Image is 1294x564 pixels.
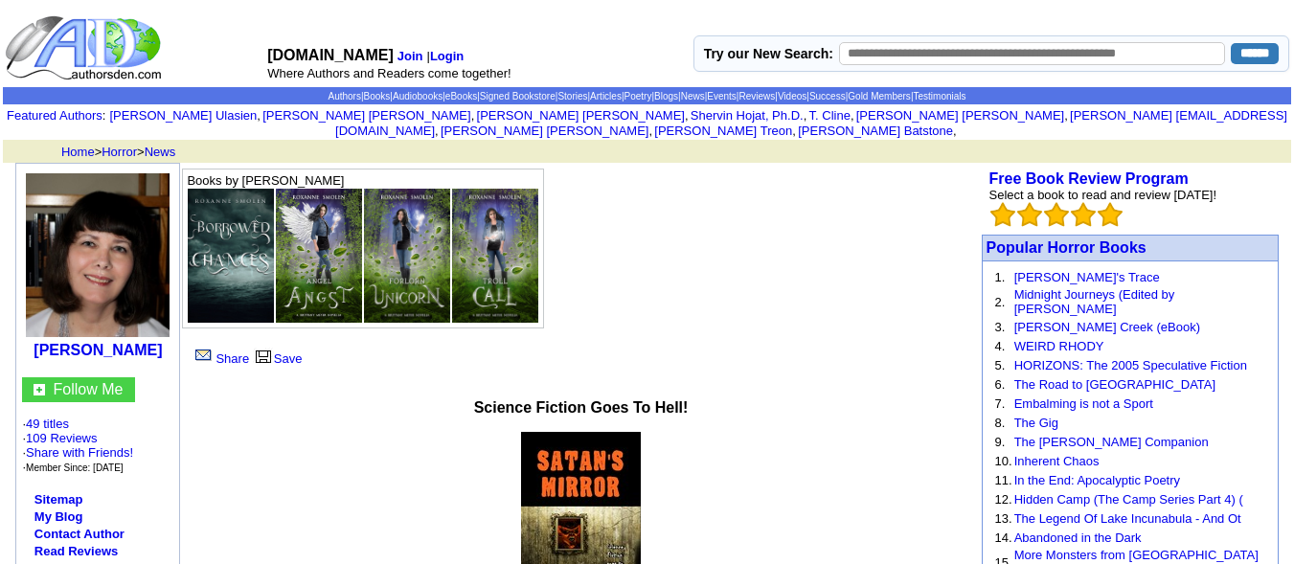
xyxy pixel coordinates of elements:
img: 78975.jpg [452,189,538,323]
a: Signed Bookstore [480,91,556,102]
a: [PERSON_NAME]'s Trace [1014,270,1160,284]
a: Join [397,49,423,63]
img: shim.gif [347,178,348,185]
img: library.gif [253,348,274,363]
img: bigemptystars.png [1071,202,1096,227]
font: i [1068,111,1070,122]
font: 14. [995,530,1012,545]
a: T. Cline [809,108,851,123]
font: i [796,126,798,137]
img: gc.jpg [34,384,45,395]
a: Articles [590,91,622,102]
a: WEIRD RHODY [1014,339,1104,353]
a: Events [707,91,737,102]
a: HORIZONS: The 2005 Speculative Fiction [1014,358,1247,372]
a: Read Reviews [34,544,118,558]
a: News [145,145,176,159]
a: Featured Authors [7,108,102,123]
a: [PERSON_NAME] [34,342,162,358]
a: Follow Me [53,381,123,397]
font: · · [22,417,133,474]
font: Select a book to read and review [DATE]! [989,188,1217,202]
font: 11. [995,473,1012,487]
font: Books by [PERSON_NAME] [187,173,344,188]
img: shim.gif [345,178,346,185]
a: Share with Friends! [26,445,133,460]
a: [PERSON_NAME] [EMAIL_ADDRESS][DOMAIN_NAME] [335,108,1287,138]
font: 12. [995,492,1012,507]
font: Where Authors and Readers come together! [267,66,511,80]
font: i [854,111,856,122]
label: Try our New Search: [704,46,833,61]
font: | [426,49,466,63]
a: Horror [102,145,137,159]
a: The Legend Of Lake Incunabula - And Ot [1014,511,1241,526]
a: Audiobooks [393,91,443,102]
a: [PERSON_NAME] Treon [654,124,792,138]
a: Home [61,145,95,159]
a: 49 titles [26,417,69,431]
font: 1. [995,270,1006,284]
a: Save [253,351,303,366]
a: Login [430,49,464,63]
a: [PERSON_NAME] [PERSON_NAME] [441,124,648,138]
a: [PERSON_NAME] [PERSON_NAME] [856,108,1064,123]
font: i [439,126,441,137]
img: bigemptystars.png [1044,202,1069,227]
a: Reviews [738,91,775,102]
a: eBooks [445,91,477,102]
a: Poetry [624,91,652,102]
a: Abandoned in the Dark [1014,530,1142,545]
font: i [652,126,654,137]
span: | | | | | | | | | | | | | | | [328,91,965,102]
a: Popular Horror Books [987,239,1146,256]
font: i [474,111,476,122]
font: i [689,111,691,122]
font: : [7,108,105,123]
font: 7. [995,396,1006,411]
a: The Road to [GEOGRAPHIC_DATA] [1014,377,1215,392]
a: Sitemap [34,492,83,507]
img: bigemptystars.png [1098,202,1123,227]
a: Videos [778,91,806,102]
img: logo_ad.gif [5,14,166,81]
a: In the End: Apocalyptic Poetry [1014,473,1180,487]
a: Success [809,91,846,102]
img: 79381.jpg [276,189,362,323]
a: My Blog [34,509,83,524]
font: 10. [995,454,1012,468]
a: Free Book Review Program [989,170,1189,187]
font: i [806,111,808,122]
a: [PERSON_NAME] Batstone [798,124,953,138]
font: i [261,111,262,122]
font: > > [55,145,175,159]
font: 9. [995,435,1006,449]
font: 2. [995,295,1006,309]
img: 80337.jpg [188,189,274,323]
img: bigemptystars.png [990,202,1015,227]
img: bigemptystars.png [1017,202,1042,227]
a: Contact Author [34,527,125,541]
img: shim.gif [346,178,347,185]
a: Share [192,351,249,366]
font: 6. [995,377,1006,392]
a: Midnight Journeys (Edited by [PERSON_NAME] [1014,287,1175,316]
font: Science Fiction Goes To Hell! [474,399,689,416]
a: Inherent Chaos [1014,454,1100,468]
font: 4. [995,339,1006,353]
a: [PERSON_NAME] [PERSON_NAME] [477,108,685,123]
a: Stories [557,91,587,102]
img: share_page.gif [195,348,212,363]
font: Member Since: [DATE] [26,462,124,473]
a: Hidden Camp (The Camp Series Part 4) ( [1014,492,1243,507]
font: i [957,126,959,137]
a: 109 Reviews [26,431,97,445]
a: [PERSON_NAME] [PERSON_NAME] [262,108,470,123]
a: News [681,91,705,102]
a: Embalming is not a Sport [1014,396,1153,411]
